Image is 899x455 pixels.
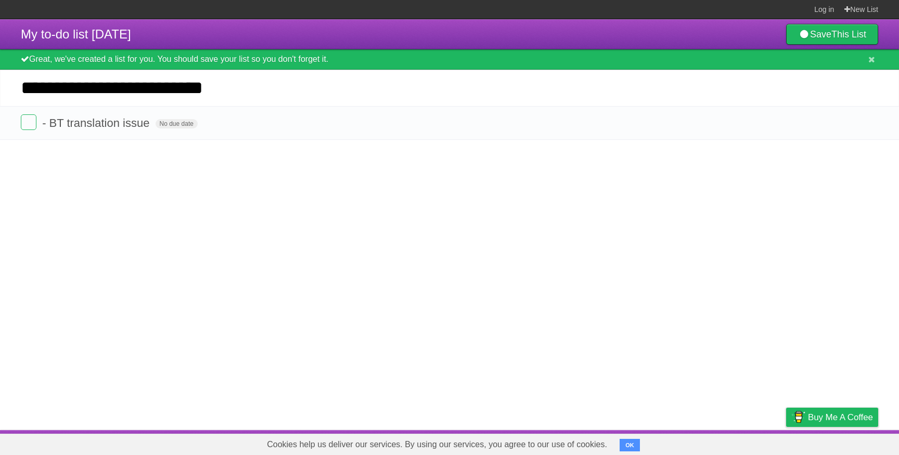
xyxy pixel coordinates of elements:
[21,27,131,41] span: My to-do list [DATE]
[831,29,866,40] b: This List
[156,119,198,128] span: No due date
[682,433,724,452] a: Developers
[21,114,36,130] label: Done
[42,116,152,129] span: - BT translation issue
[786,408,878,427] a: Buy me a coffee
[620,439,640,451] button: OK
[648,433,670,452] a: About
[808,408,873,426] span: Buy me a coffee
[786,24,878,45] a: SaveThis List
[256,434,618,455] span: Cookies help us deliver our services. By using our services, you agree to our use of cookies.
[791,408,805,426] img: Buy me a coffee
[773,433,800,452] a: Privacy
[737,433,760,452] a: Terms
[813,433,878,452] a: Suggest a feature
